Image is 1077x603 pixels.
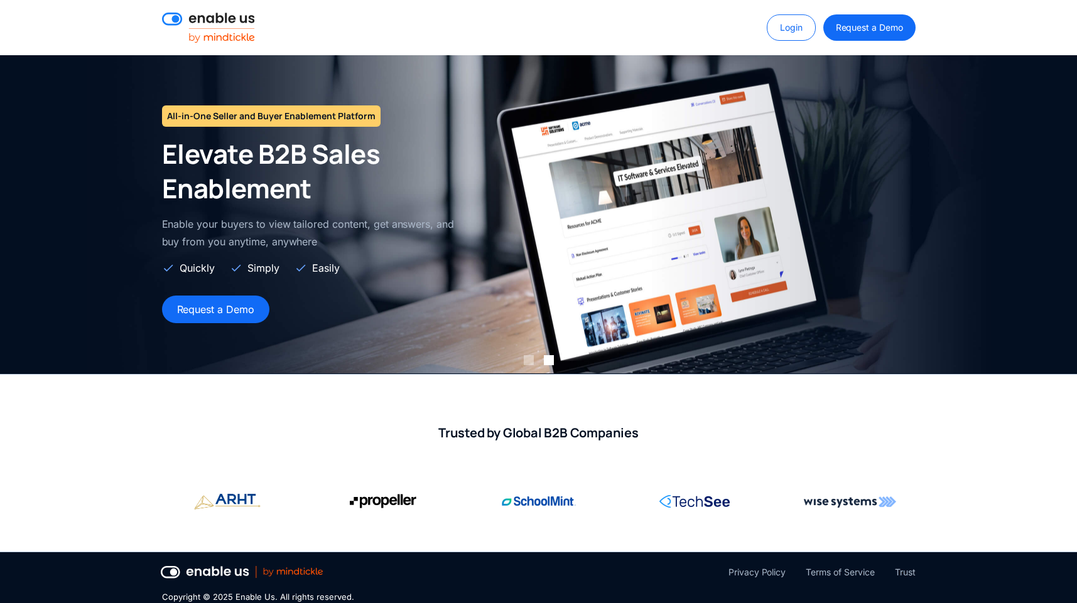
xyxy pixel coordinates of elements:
[544,355,554,365] div: Show slide 2 of 2
[230,262,242,274] img: Check Icon
[162,425,916,441] h2: Trusted by Global B2B Companies
[312,260,340,275] div: Easily
[1064,590,1077,603] iframe: Qualified Messenger
[659,489,730,514] img: RingCentral corporate logo
[895,565,916,580] a: Trust
[247,260,279,275] div: Simply
[804,489,896,514] img: Wise Systems corporate logo
[350,489,416,514] img: Propeller Aero corporate logo
[162,262,175,274] img: Check Icon
[162,105,381,127] h1: All-in-One Seller and Buyer Enablement Platform
[806,565,874,580] a: Terms of Service
[162,296,269,323] a: Request a Demo
[502,489,576,514] img: SchoolMint corporate logo
[295,262,307,274] img: Check Icon
[524,355,534,365] div: Show slide 1 of 2
[162,215,462,250] p: Enable your buyers to view tailored content, get answers, and buy from you anytime, anywhere
[728,565,786,580] a: Privacy Policy
[823,14,916,41] a: Request a Demo
[194,489,261,515] img: Propeller Aero corporate logo
[767,14,816,41] a: Login
[162,137,462,205] h2: Elevate B2B Sales Enablement
[180,260,215,275] div: Quickly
